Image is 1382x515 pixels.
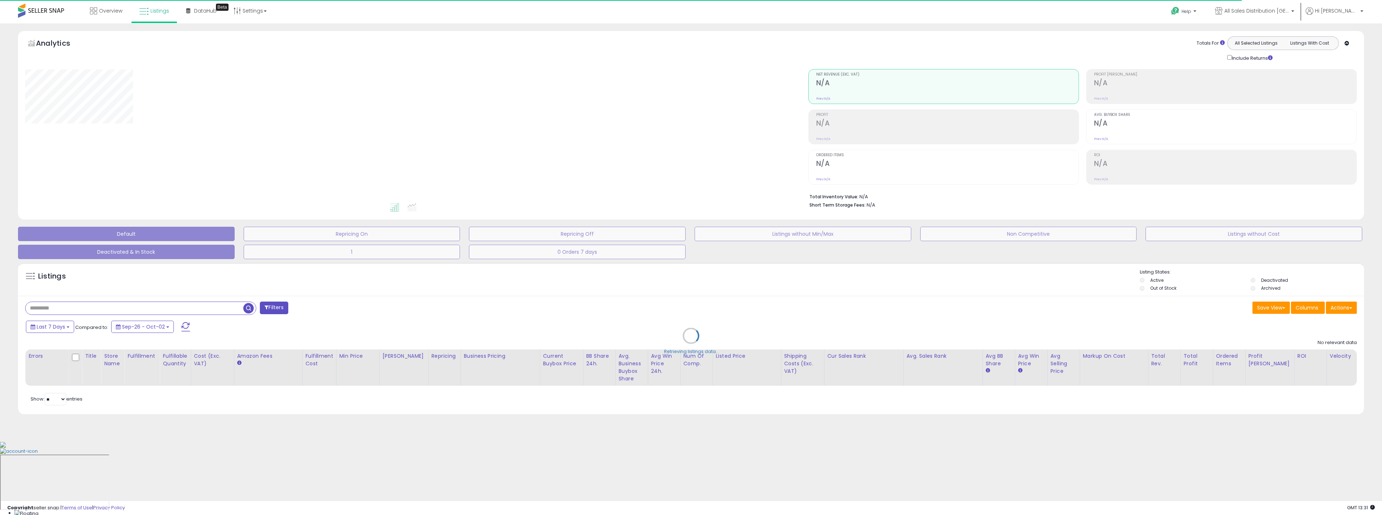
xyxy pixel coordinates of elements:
button: Default [18,227,235,241]
span: Net Revenue (Exc. VAT) [816,73,1079,77]
span: Profit [816,113,1079,117]
h2: N/A [816,119,1079,129]
div: Totals For [1197,40,1225,47]
span: DataHub [194,7,217,14]
button: Non Competitive [920,227,1137,241]
h2: N/A [816,79,1079,89]
button: Listings without Cost [1146,227,1362,241]
span: Ordered Items [816,153,1079,157]
a: Hi [PERSON_NAME] [1306,7,1363,23]
button: Repricing On [244,227,460,241]
span: Help [1182,8,1191,14]
a: Help [1165,1,1203,23]
span: ROI [1094,153,1356,157]
span: Avg. Buybox Share [1094,113,1356,117]
small: Prev: N/A [816,177,830,181]
small: Prev: N/A [1094,96,1108,101]
b: Short Term Storage Fees: [809,202,866,208]
span: Hi [PERSON_NAME] [1315,7,1358,14]
h2: N/A [1094,119,1356,129]
span: Overview [99,7,122,14]
small: Prev: N/A [816,137,830,141]
button: Deactivated & In Stock [18,245,235,259]
button: 1 [244,245,460,259]
li: N/A [809,192,1351,200]
h2: N/A [1094,79,1356,89]
h2: N/A [816,159,1079,169]
small: Prev: N/A [1094,137,1108,141]
b: Total Inventory Value: [809,194,858,200]
div: Retrieving listings data.. [664,348,718,355]
h5: Analytics [36,38,84,50]
span: All Sales Distribution [GEOGRAPHIC_DATA] [1224,7,1289,14]
button: Listings without Min/Max [695,227,911,241]
span: N/A [867,202,875,208]
i: Get Help [1171,6,1180,15]
button: 0 Orders 7 days [469,245,686,259]
div: Tooltip anchor [216,4,229,11]
span: Profit [PERSON_NAME] [1094,73,1356,77]
small: Prev: N/A [1094,177,1108,181]
h2: N/A [1094,159,1356,169]
button: All Selected Listings [1229,39,1283,48]
button: Listings With Cost [1283,39,1336,48]
small: Prev: N/A [816,96,830,101]
div: Include Returns [1222,54,1281,62]
button: Repricing Off [469,227,686,241]
span: Listings [150,7,169,14]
